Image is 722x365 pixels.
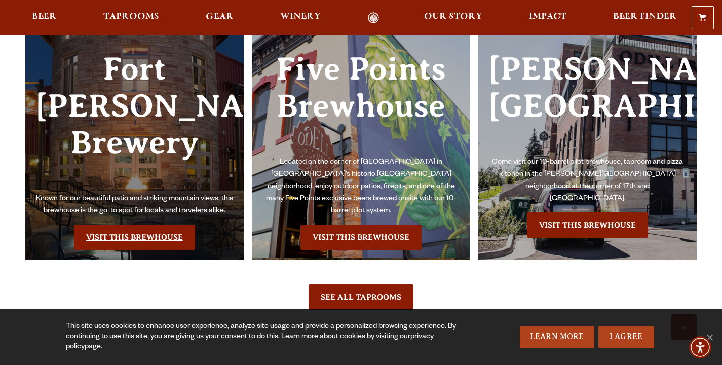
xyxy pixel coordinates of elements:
span: Impact [529,13,566,21]
a: Taprooms [97,12,166,24]
a: Beer Finder [606,12,683,24]
h3: [PERSON_NAME][GEOGRAPHIC_DATA] [488,51,687,157]
p: Come visit our 10-barrel pilot brewhouse, taproom and pizza kitchen in the [PERSON_NAME][GEOGRAPH... [488,157,687,205]
a: I Agree [598,326,654,348]
span: Winery [280,13,321,21]
span: Taprooms [103,13,159,21]
span: Gear [206,13,234,21]
a: Learn More [520,326,594,348]
a: See All Taprooms [309,284,413,310]
a: Winery [274,12,327,24]
a: Visit the Five Points Brewhouse [300,225,422,250]
a: Gear [199,12,240,24]
span: Our Story [424,13,482,21]
a: Beer [25,12,63,24]
div: This site uses cookies to enhance user experience, analyze site usage and provide a personalized ... [66,322,469,352]
a: Visit the Sloan’s Lake Brewhouse [527,212,648,238]
a: Impact [522,12,573,24]
span: Beer [32,13,57,21]
h3: Fort [PERSON_NAME] Brewery [35,51,234,193]
span: Beer Finder [613,13,677,21]
p: Located on the corner of [GEOGRAPHIC_DATA] in [GEOGRAPHIC_DATA]’s historic [GEOGRAPHIC_DATA] neig... [262,157,460,217]
div: Accessibility Menu [689,336,711,358]
p: Known for our beautiful patio and striking mountain views, this brewhouse is the go-to spot for l... [35,193,234,217]
a: Odell Home [354,12,392,24]
a: Our Story [417,12,489,24]
a: Visit the Fort Collin's Brewery & Taproom [74,225,195,250]
h3: Five Points Brewhouse [262,51,460,157]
